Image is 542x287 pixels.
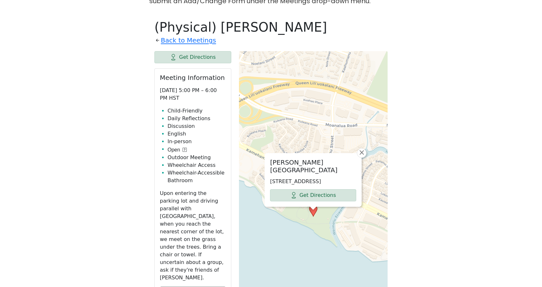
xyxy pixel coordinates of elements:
[270,189,356,201] a: Get Directions
[168,107,226,115] li: Child-Friendly
[154,51,231,63] a: Get Directions
[161,35,216,46] a: Back to Meetings
[168,146,180,154] span: Open
[160,190,226,282] p: Upon entering the parking lot and driving parallel with [GEOGRAPHIC_DATA], when you reach the nea...
[168,146,187,154] button: Open
[168,115,226,122] li: Daily Reflections
[154,19,388,35] h1: (Physical) [PERSON_NAME]
[160,74,226,81] h2: Meeting Information
[168,154,226,161] li: Outdoor Meeting
[270,159,356,174] h2: [PERSON_NAME][GEOGRAPHIC_DATA]
[160,87,226,102] p: [DATE] 5:00 PM – 6:00 PM HST
[168,122,226,130] li: Discussion
[168,130,226,138] li: English
[357,148,366,158] a: Close popup
[358,149,365,156] span: ×
[168,138,226,145] li: In-person
[168,169,226,184] li: Wheelchair-Accessible Bathroom
[168,161,226,169] li: Wheelchair Access
[270,178,356,185] p: [STREET_ADDRESS]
